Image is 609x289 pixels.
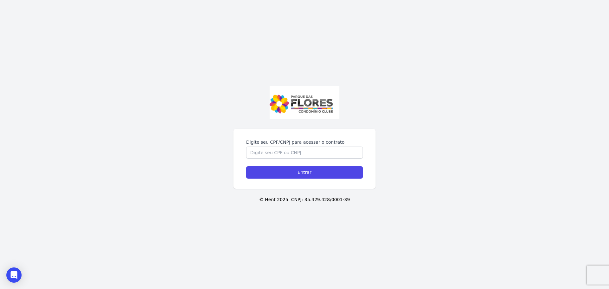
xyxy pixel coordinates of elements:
[246,147,363,159] input: Digite seu CPF ou CNPJ
[246,139,363,145] label: Digite seu CPF/CNPJ para acessar o contrato
[6,267,22,283] div: Open Intercom Messenger
[246,166,363,179] input: Entrar
[270,86,339,119] img: Captura%20de%20tela%202025-06-03%20144200.jpg
[10,196,599,203] p: © Hent 2025. CNPJ: 35.429.428/0001-39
